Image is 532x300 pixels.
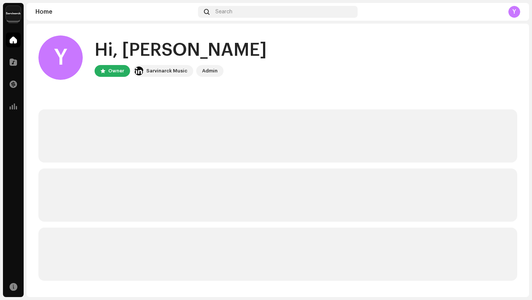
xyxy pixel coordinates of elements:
[508,6,520,18] div: Y
[38,35,83,80] div: Y
[146,67,187,75] div: Sarvinarck Music
[108,67,124,75] div: Owner
[134,67,143,75] img: 537129df-5630-4d26-89eb-56d9d044d4fa
[35,9,195,15] div: Home
[202,67,218,75] div: Admin
[215,9,232,15] span: Search
[95,38,267,62] div: Hi, [PERSON_NAME]
[6,6,21,21] img: 537129df-5630-4d26-89eb-56d9d044d4fa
